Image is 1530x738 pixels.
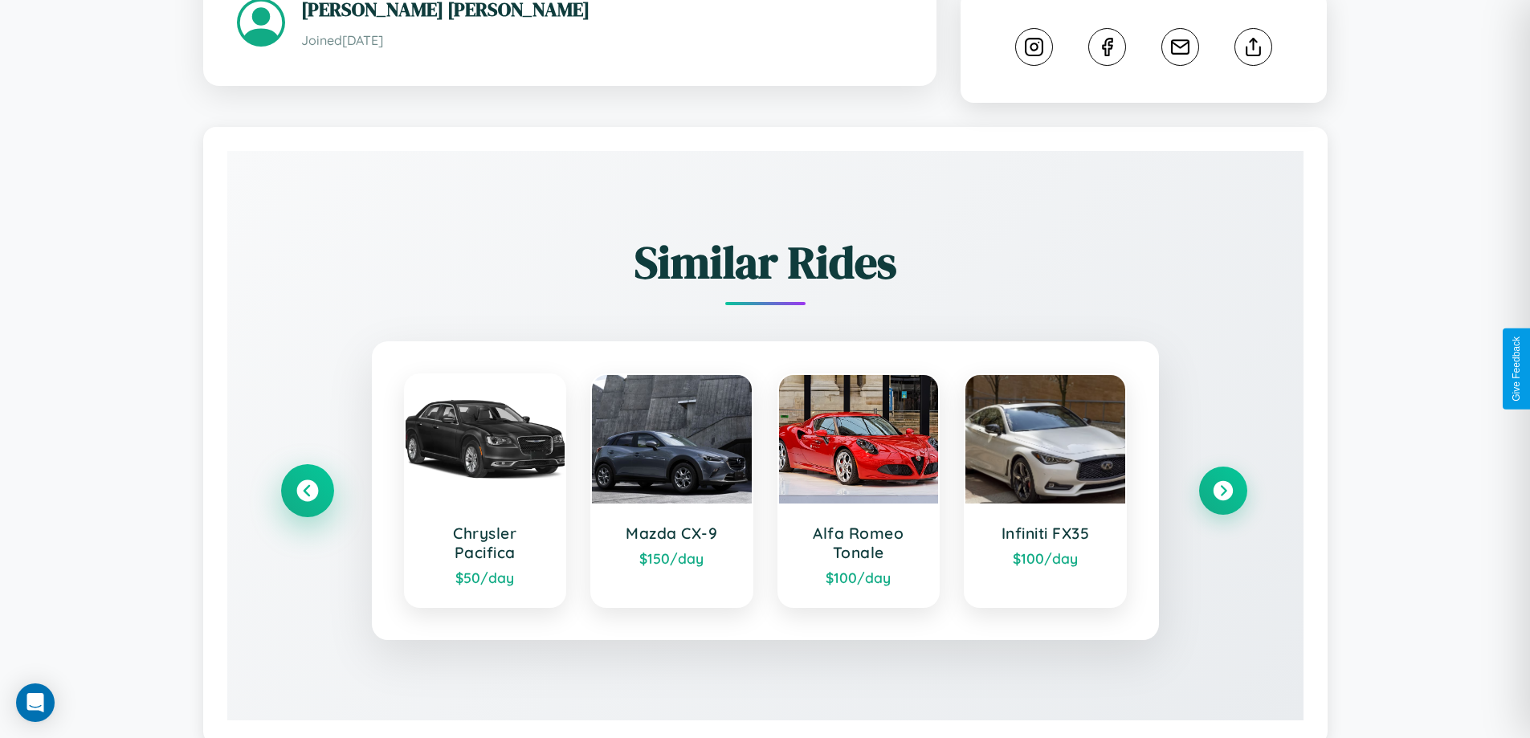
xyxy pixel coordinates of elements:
h3: Infiniti FX35 [981,524,1109,543]
div: $ 150 /day [608,549,736,567]
h3: Mazda CX-9 [608,524,736,543]
h2: Similar Rides [284,231,1247,293]
a: Alfa Romeo Tonale$100/day [777,373,940,608]
div: Give Feedback [1511,336,1522,402]
a: Mazda CX-9$150/day [590,373,753,608]
div: $ 50 /day [422,569,549,586]
a: Chrysler Pacifica$50/day [404,373,567,608]
h3: Chrysler Pacifica [422,524,549,562]
div: Open Intercom Messenger [16,683,55,722]
a: Infiniti FX35$100/day [964,373,1127,608]
p: Joined [DATE] [301,29,903,52]
h3: Alfa Romeo Tonale [795,524,923,562]
div: $ 100 /day [795,569,923,586]
div: $ 100 /day [981,549,1109,567]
